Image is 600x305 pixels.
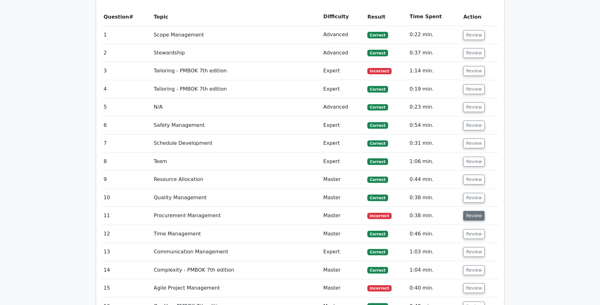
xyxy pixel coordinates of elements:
td: 1:06 min. [407,153,461,171]
span: Correct [367,249,388,255]
td: 10 [101,189,151,207]
td: Master [321,225,365,243]
button: Review [463,102,485,112]
td: 0:31 min. [407,134,461,152]
button: Review [463,265,485,275]
td: 0:54 min. [407,116,461,134]
td: N/A [151,98,321,116]
td: 1:04 min. [407,261,461,279]
td: 5 [101,98,151,116]
td: Complexity - PMBOK 7th edition [151,261,321,279]
th: Action [461,8,499,26]
th: # [101,8,151,26]
span: Incorrect [367,213,392,219]
td: 6 [101,116,151,134]
td: Master [321,207,365,225]
td: Expert [321,153,365,171]
td: 1:14 min. [407,62,461,80]
span: Incorrect [367,68,392,74]
td: 11 [101,207,151,225]
span: Correct [367,177,388,183]
td: 0:38 min. [407,189,461,207]
td: 12 [101,225,151,243]
td: Master [321,279,365,297]
td: 0:23 min. [407,98,461,116]
td: Advanced [321,26,365,44]
td: Expert [321,62,365,80]
td: 0:37 min. [407,44,461,62]
td: Time Management [151,225,321,243]
span: Incorrect [367,285,392,291]
button: Review [463,84,485,94]
td: Master [321,171,365,189]
td: 14 [101,261,151,279]
span: Correct [367,122,388,128]
th: Topic [151,8,321,26]
td: 2 [101,44,151,62]
td: 4 [101,80,151,98]
td: Master [321,261,365,279]
td: 0:38 min. [407,207,461,225]
span: Correct [367,140,388,147]
td: Communication Management [151,243,321,261]
button: Review [463,283,485,293]
span: Correct [367,231,388,237]
td: Procurement Management [151,207,321,225]
th: Time Spent [407,8,461,26]
button: Review [463,193,485,203]
td: Quality Management [151,189,321,207]
td: 0:46 min. [407,225,461,243]
td: 1 [101,26,151,44]
span: Correct [367,50,388,56]
td: Expert [321,243,365,261]
th: Difficulty [321,8,365,26]
td: 0:44 min. [407,171,461,189]
td: 0:19 min. [407,80,461,98]
span: Correct [367,32,388,38]
button: Review [463,30,485,40]
span: Correct [367,267,388,273]
button: Review [463,157,485,167]
td: Master [321,189,365,207]
button: Review [463,175,485,184]
td: Safety Management [151,116,321,134]
td: Team [151,153,321,171]
td: 15 [101,279,151,297]
button: Review [463,48,485,58]
td: Expert [321,116,365,134]
td: 9 [101,171,151,189]
button: Review [463,138,485,148]
span: Correct [367,158,388,165]
span: Correct [367,104,388,110]
span: Correct [367,86,388,92]
td: Tailoring - PMBOK 7th edition [151,62,321,80]
td: 0:40 min. [407,279,461,297]
td: 3 [101,62,151,80]
td: Schedule Development [151,134,321,152]
td: Agile Project Management [151,279,321,297]
button: Review [463,211,485,221]
td: Expert [321,134,365,152]
button: Review [463,229,485,239]
span: Question [104,14,129,20]
button: Review [463,247,485,257]
td: 13 [101,243,151,261]
td: Advanced [321,44,365,62]
td: 7 [101,134,151,152]
td: Expert [321,80,365,98]
th: Result [365,8,407,26]
td: Stewardship [151,44,321,62]
td: Resource Allocation [151,171,321,189]
td: 0:22 min. [407,26,461,44]
td: Tailoring - PMBOK 7th edition [151,80,321,98]
td: Advanced [321,98,365,116]
td: 1:03 min. [407,243,461,261]
span: Correct [367,195,388,201]
td: 8 [101,153,151,171]
button: Review [463,121,485,130]
td: Scope Management [151,26,321,44]
button: Review [463,66,485,76]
